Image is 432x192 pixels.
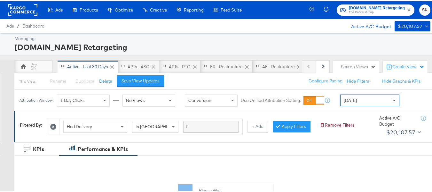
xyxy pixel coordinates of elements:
[162,64,166,67] div: Drag to reorder tab
[99,77,112,83] button: Delete
[379,114,414,126] div: Active A/C Budget
[6,22,14,28] span: Ads
[78,145,128,152] div: Performance & KPIs
[382,77,421,83] button: Hide Graphs & KPIs
[136,123,185,129] span: Is [GEOGRAPHIC_DATA]
[122,77,160,83] div: Save View Updates
[184,6,204,12] span: Reporting
[256,64,259,67] div: Drag to reorder tab
[117,74,164,86] button: Save View Updates
[61,64,64,67] div: Drag to reorder tab
[183,120,239,132] input: Enter a search term
[14,22,22,28] span: /
[188,96,211,102] span: Conversion
[395,20,430,30] button: $20,107.57
[320,121,355,127] button: Remove Filters
[128,63,149,69] div: APTs - ASC
[349,4,405,11] span: [DOMAIN_NAME] Retargeting
[121,64,125,67] div: Drag to reorder tab
[273,120,310,131] button: Apply Filters
[337,4,414,15] button: [DOMAIN_NAME] RetargetingThe CoStar Group
[67,63,108,69] div: Active - Last 30 Days
[60,96,85,102] span: 1 Day Clicks
[392,63,424,69] div: Create View
[55,6,63,12] span: Ads
[20,121,42,127] div: Filtered By:
[422,5,428,13] span: SK
[19,78,36,83] div: This View:
[347,77,369,83] button: Hide Filters
[386,127,415,136] div: $20,107.57
[247,120,268,131] button: + Add
[241,96,301,103] label: Use Unified Attribution Setting:
[75,77,94,83] span: Duplicate
[210,63,243,69] div: FR - Restructure
[419,4,430,15] button: SK
[384,126,422,137] button: $20,107.57
[67,123,92,129] span: Had Delivery
[115,6,133,12] span: Optimize
[262,63,295,69] div: AF - Restructure
[398,21,422,29] div: $20,107.57
[33,145,44,152] div: KPIs
[126,96,145,102] span: No Views
[14,35,429,41] div: Managing:
[221,6,242,12] span: Feed Suite
[304,74,347,86] button: Configure Pacing
[344,96,357,102] span: [DATE]
[344,20,391,30] div: Active A/C Budget
[19,97,54,102] div: Attribution Window:
[204,64,207,67] div: Drag to reorder tab
[169,63,191,69] div: APTs - RTG
[341,63,376,69] div: Search Views
[22,22,44,28] a: Dashboard
[50,77,67,83] span: Rename
[349,9,405,14] span: The CoStar Group
[31,64,36,70] div: SK
[14,41,429,52] div: [DOMAIN_NAME] Retargeting
[150,6,167,12] span: Creative
[80,6,98,12] span: Products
